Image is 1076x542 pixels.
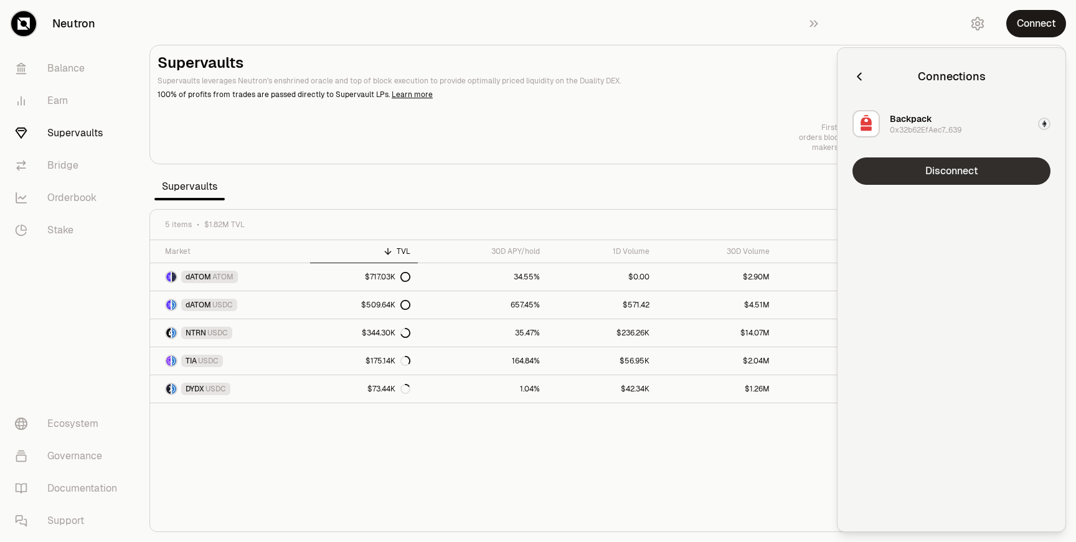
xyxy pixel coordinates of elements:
a: 164.84% [418,347,547,375]
span: 5 items [165,220,192,230]
button: BackpackBackpack0x32b62EfAec7...639Ethereum Logo [845,105,1058,143]
a: 68.62% [777,319,890,347]
img: DYDX Logo [166,384,171,394]
a: $344.30K [310,319,418,347]
img: USDC Logo [172,356,176,366]
a: Stake [5,214,134,246]
a: $42.34K [547,375,657,403]
img: TIA Logo [166,356,171,366]
a: $2.90M [657,263,777,291]
span: ATOM [212,272,234,282]
img: USDC Logo [172,300,176,310]
div: 30D Volume [664,246,770,256]
div: $73.44K [367,384,410,394]
a: $56.95K [547,347,657,375]
a: dATOM LogoATOM LogodATOMATOM [150,263,310,291]
a: 0.00% [777,263,890,291]
div: 0x32b62EfAec7...639 [890,125,961,135]
a: $73.44K [310,375,418,403]
a: TIA LogoUSDC LogoTIAUSDC [150,347,310,375]
div: $175.14K [366,356,410,366]
p: makers share the spring. [799,143,912,152]
a: $2.04M [657,347,777,375]
a: 35.47% [418,319,547,347]
div: Market [165,246,303,256]
a: 1.04% [418,375,547,403]
div: $509.64K [361,300,410,310]
a: $571.42 [547,291,657,319]
div: Connections [918,68,986,85]
img: dATOM Logo [166,272,171,282]
p: Supervaults leverages Neutron's enshrined oracle and top of block execution to provide optimally ... [158,75,968,86]
a: Learn more [392,90,433,100]
a: $14.07M [657,319,777,347]
a: 34.55% [418,263,547,291]
a: Documentation [5,472,134,505]
a: Earn [5,85,134,117]
span: dATOM [186,272,211,282]
span: USDC [207,328,228,338]
img: NTRN Logo [166,328,171,338]
a: $717.03K [310,263,418,291]
img: dATOM Logo [166,300,171,310]
a: $1.26M [657,375,777,403]
img: USDC Logo [172,328,176,338]
button: Disconnect [852,157,1050,185]
p: orders bloom like cherry trees— [799,133,912,143]
span: USDC [205,384,226,394]
button: Connect [1006,10,1066,37]
a: Supervaults [5,117,134,149]
a: $4.51M [657,291,777,319]
a: dATOM LogoUSDC LogodATOMUSDC [150,291,310,319]
img: ATOM Logo [172,272,176,282]
a: 32.52% [777,347,890,375]
a: Ecosystem [5,408,134,440]
img: USDC Logo [172,384,176,394]
p: First in every block, [799,123,912,133]
span: TIA [186,356,197,366]
a: Support [5,505,134,537]
p: 100% of profits from trades are passed directly to Supervault LPs. [158,89,968,100]
a: 657.45% [418,291,547,319]
div: $344.30K [362,328,410,338]
span: USDC [212,300,233,310]
a: $509.64K [310,291,418,319]
span: Supervaults [154,174,225,199]
div: 1D Vol/TVL [785,246,882,256]
img: Backpack [854,111,879,136]
div: $717.03K [365,272,410,282]
a: 57.66% [777,375,890,403]
a: Balance [5,52,134,85]
div: TVL [318,246,410,256]
a: DYDX LogoUSDC LogoDYDXUSDC [150,375,310,403]
span: NTRN [186,328,206,338]
a: Governance [5,440,134,472]
a: $175.14K [310,347,418,375]
div: Backpack [890,113,932,125]
img: Ethereum Logo [1039,119,1049,129]
span: DYDX [186,384,204,394]
a: 0.11% [777,291,890,319]
a: Bridge [5,149,134,182]
div: 1D Volume [555,246,649,256]
h2: Supervaults [158,53,968,73]
div: 30D APY/hold [425,246,540,256]
span: USDC [198,356,219,366]
a: First in every block,orders bloom like cherry trees—makers share the spring. [799,123,912,152]
a: Orderbook [5,182,134,214]
span: dATOM [186,300,211,310]
span: $1.82M TVL [204,220,245,230]
a: NTRN LogoUSDC LogoNTRNUSDC [150,319,310,347]
a: $236.26K [547,319,657,347]
a: $0.00 [547,263,657,291]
